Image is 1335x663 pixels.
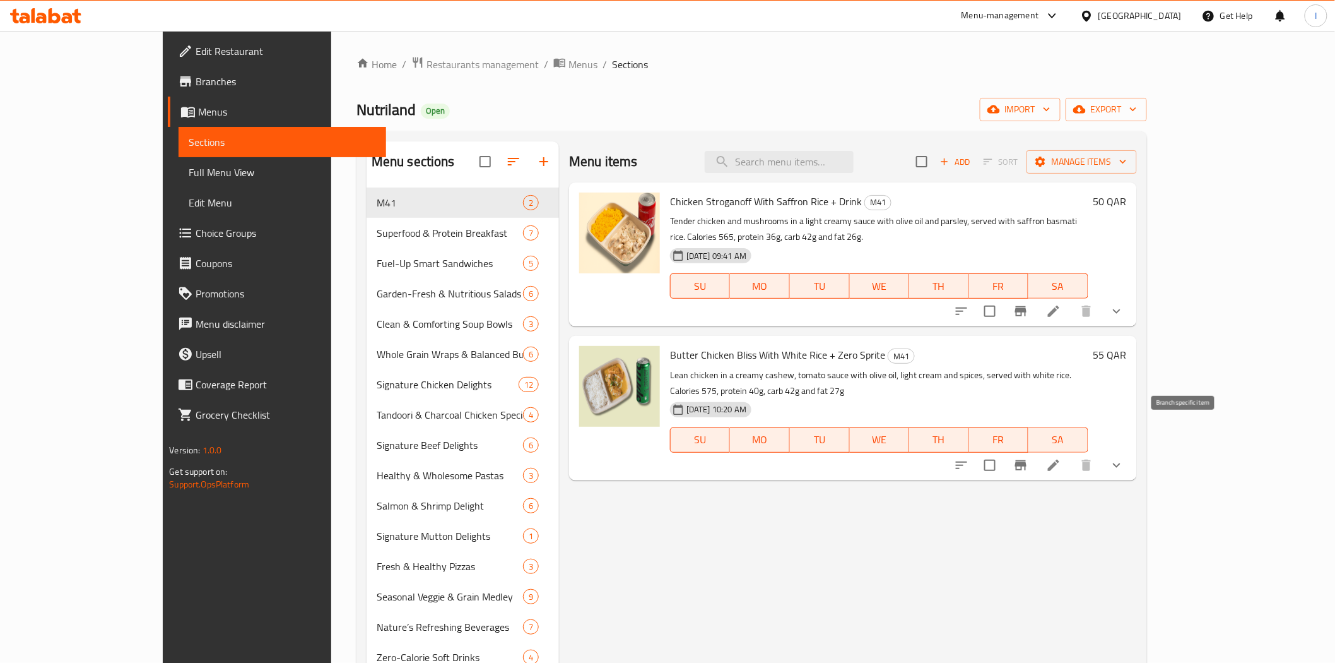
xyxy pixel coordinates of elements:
[946,450,977,481] button: sort-choices
[969,427,1029,453] button: FR
[914,431,964,449] span: TH
[168,400,385,430] a: Grocery Checklist
[367,309,559,339] div: Clean & Comforting Soup Bowls3
[523,286,539,301] div: items
[524,258,538,270] span: 5
[795,277,845,296] span: TU
[523,407,539,422] div: items
[169,476,249,493] a: Support.OpsPlatform
[203,442,222,458] span: 1.0.0
[377,407,523,422] span: Tandoori & Charcoal Chicken Specials
[1033,277,1083,296] span: SA
[795,431,845,449] span: TU
[411,56,539,73] a: Restaurants management
[974,431,1024,449] span: FR
[367,369,559,400] div: Signature Chicken Delights12
[1102,450,1132,481] button: show more
[603,57,607,72] li: /
[705,151,854,173] input: search
[990,102,1050,117] span: import
[1006,450,1036,481] button: Branch-specific-item
[421,105,450,116] span: Open
[1076,102,1137,117] span: export
[523,195,539,210] div: items
[524,409,538,421] span: 4
[196,225,375,241] span: Choice Groups
[377,498,523,513] span: Salmon & Shrimp Delight
[553,56,597,73] a: Menus
[670,192,862,211] span: Chicken Stroganoff With Saffron Rice + Drink
[735,431,785,449] span: MO
[523,256,539,271] div: items
[1098,9,1182,23] div: [GEOGRAPHIC_DATA]
[523,347,539,362] div: items
[524,530,538,542] span: 1
[377,468,523,483] span: Healthy & Wholesome Pastas
[367,582,559,612] div: Seasonal Veggie & Grain Medley9
[935,152,975,172] button: Add
[377,589,523,604] span: Seasonal Veggie & Grain Medley
[855,277,905,296] span: WE
[367,612,559,642] div: Nature’s Refreshing Beverages7
[377,195,523,210] span: M41
[189,134,375,150] span: Sections
[670,213,1088,245] p: Tender chicken and mushrooms in a light creamy sauce with olive oil and parsley, served with saff...
[377,559,523,574] div: Fresh & Healthy Pizzas
[1006,296,1036,326] button: Branch-specific-item
[524,288,538,300] span: 6
[977,452,1003,479] span: Select to update
[519,379,538,391] span: 12
[377,619,523,635] span: Nature’s Refreshing Beverages
[524,227,538,239] span: 7
[519,377,539,392] div: items
[946,296,977,326] button: sort-choices
[168,369,385,400] a: Coverage Report
[670,345,885,364] span: Butter Chicken Bliss With White Rice + Zero Sprite
[196,377,375,392] span: Coverage Report
[498,146,529,177] span: Sort sections
[377,256,523,271] span: Fuel-Up Smart Sandwiches
[168,36,385,66] a: Edit Restaurant
[367,460,559,491] div: Healthy & Wholesome Pastas3
[1109,458,1124,473] svg: Show Choices
[670,427,730,453] button: SU
[377,316,523,331] span: Clean & Comforting Soup Bowls
[524,470,538,482] span: 3
[523,225,539,241] div: items
[367,521,559,551] div: Signature Mutton Delights1
[1109,304,1124,319] svg: Show Choices
[524,621,538,633] span: 7
[169,442,200,458] span: Version:
[1026,150,1137,174] button: Manage items
[367,339,559,369] div: Whole Grain Wraps & Balanced Burgers6
[189,195,375,210] span: Edit Menu
[523,619,539,635] div: items
[735,277,785,296] span: MO
[579,193,660,273] img: Chicken Stroganoff With Saffron Rice + Drink
[1315,9,1317,23] span: I
[367,278,559,309] div: Garden-Fresh & Nutritious Salads6
[367,218,559,248] div: Superfood & Protein Breakfast7
[1093,346,1127,364] h6: 55 QAR
[168,278,385,309] a: Promotions
[855,431,905,449] span: WE
[524,500,538,512] span: 6
[367,491,559,521] div: Salmon & Shrimp Delight6
[377,225,523,241] span: Superfood & Protein Breakfast
[377,377,519,392] span: Signature Chicken Delights
[426,57,539,72] span: Restaurants management
[367,400,559,430] div: Tandoori & Charcoal Chicken Specials4
[168,309,385,339] a: Menu disclaimer
[888,349,915,364] div: M41
[1033,431,1083,449] span: SA
[980,98,1061,121] button: import
[909,148,935,175] span: Select section
[367,248,559,278] div: Fuel-Up Smart Sandwiches5
[523,559,539,574] div: items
